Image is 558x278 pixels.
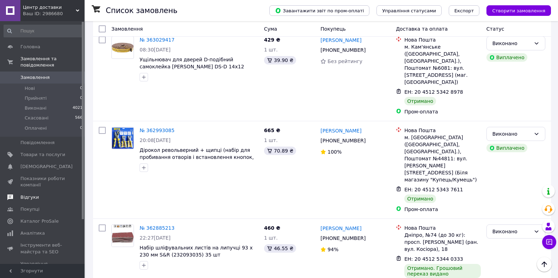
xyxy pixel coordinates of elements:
span: 1 шт. [264,235,278,241]
span: Замовлення та повідомлення [20,56,85,68]
span: Показники роботи компанії [20,175,65,188]
span: Покупець [320,26,345,32]
span: 4021 [73,105,82,111]
div: Виконано [492,130,531,138]
span: Оплачені [25,125,47,131]
button: Експорт [449,5,480,16]
span: Виконані [25,105,47,111]
a: Дірокол револьверний + щипці (набір для пробивання отворів і встановлення кнопок, люверсів) S&R [140,147,254,167]
span: Аналітика [20,230,45,236]
span: Замовлення [111,26,143,32]
div: Нова Пошта [404,127,481,134]
span: [DEMOGRAPHIC_DATA] [20,163,73,170]
span: 08:30[DATE] [140,47,171,52]
div: Отримано [404,97,436,105]
a: [PERSON_NAME] [320,37,361,44]
a: № 362885213 [140,225,174,231]
span: Каталог ProSale [20,218,59,224]
a: Фото товару [111,127,134,149]
span: ЕН: 20 4512 5342 8978 [404,89,463,95]
a: № 362993085 [140,128,174,133]
div: 70.89 ₴ [264,147,296,155]
span: Товари та послуги [20,152,65,158]
button: Створити замовлення [486,5,551,16]
span: Створити замовлення [492,8,545,13]
button: Чат з покупцем [542,235,556,249]
a: Фото товару [111,224,134,247]
a: № 363029417 [140,37,174,43]
span: 0 [80,125,82,131]
span: Центр доставки [23,4,76,11]
span: Управління сайтом [20,261,65,273]
div: Отримано. Грошовий переказ видано [404,264,481,278]
div: [PHONE_NUMBER] [319,233,367,243]
span: Експорт [454,8,474,13]
a: Ущільнювач для дверей D-подібний самоклейка [PERSON_NAME] DS-D 14x12 BROWN [140,57,244,76]
img: Фото товару [112,43,134,52]
span: 22:27[DATE] [140,235,171,241]
a: [PERSON_NAME] [320,127,361,134]
span: ЕН: 20 4512 5344 0333 [404,256,463,262]
div: Пром-оплата [404,206,481,213]
span: 566 [75,115,82,121]
span: Замовлення [20,74,50,81]
div: м. Кам'янське ([GEOGRAPHIC_DATA], [GEOGRAPHIC_DATA].), Поштомат №6081: вул. [STREET_ADDRESS] (маг... [404,43,481,86]
button: Управління статусами [376,5,442,16]
span: ЕН: 20 4512 5343 7611 [404,187,463,192]
span: Управління статусами [382,8,436,13]
div: Виконано [492,39,531,47]
h1: Список замовлень [106,6,177,15]
div: Дніпро, №74 (до 30 кг): просп. [PERSON_NAME] (ран. вул. Косіора), 18 [404,231,481,253]
a: Фото товару [111,36,134,59]
span: Cума [264,26,277,32]
button: Наверх [537,257,552,272]
div: [PHONE_NUMBER] [319,136,367,146]
a: Створити замовлення [479,7,551,13]
div: 39.90 ₴ [264,56,296,64]
span: 100% [327,149,342,155]
span: 665 ₴ [264,128,280,133]
span: Повідомлення [20,140,55,146]
span: Статус [486,26,504,32]
span: Прийняті [25,95,47,101]
div: Ваш ID: 2986680 [23,11,85,17]
button: Завантажити звіт по пром-оплаті [269,5,369,16]
span: Головна [20,44,40,50]
img: Фото товару [112,127,134,149]
span: 429 ₴ [264,37,280,43]
div: Виконано [492,228,531,235]
span: Нові [25,85,35,92]
div: Отримано [404,194,436,203]
a: Набір шліфувальних листів на липучці 93 x 230 мм S&R (232093035) 35 шт [140,245,253,258]
div: м. [GEOGRAPHIC_DATA] ([GEOGRAPHIC_DATA], [GEOGRAPHIC_DATA].), Поштомат №44811: вул. [PERSON_NAME]... [404,134,481,183]
img: Фото товару [112,225,134,247]
div: Виплачено [486,144,527,152]
span: 460 ₴ [264,225,280,231]
input: Пошук [4,25,83,37]
span: Інструменти веб-майстра та SEO [20,242,65,255]
div: Виплачено [486,53,527,62]
div: Пром-оплата [404,108,481,115]
span: Відгуки [20,194,39,200]
span: 94% [327,247,338,252]
div: Нова Пошта [404,36,481,43]
span: 1 шт. [264,137,278,143]
span: Доставка та оплата [396,26,448,32]
span: 0 [80,95,82,101]
span: 0 [80,85,82,92]
div: 46.55 ₴ [264,244,296,253]
span: Скасовані [25,115,49,121]
span: 20:08[DATE] [140,137,171,143]
a: [PERSON_NAME] [320,225,361,232]
span: Завантажити звіт по пром-оплаті [275,7,364,14]
span: Без рейтингу [327,58,362,64]
span: 1 шт. [264,47,278,52]
span: Покупці [20,206,39,212]
div: Нова Пошта [404,224,481,231]
div: [PHONE_NUMBER] [319,45,367,55]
